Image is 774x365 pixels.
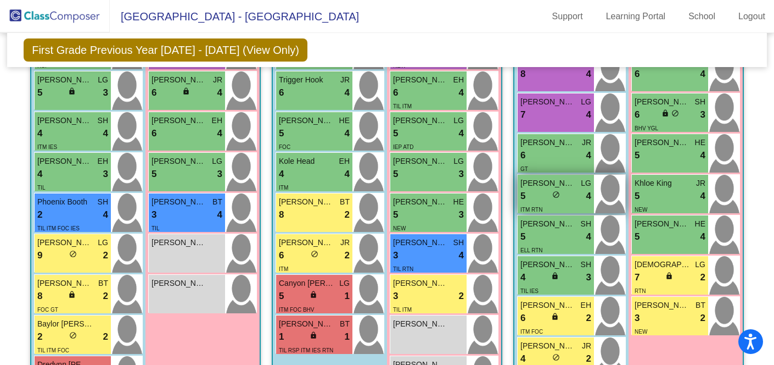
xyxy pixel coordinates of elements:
[520,96,575,108] span: [PERSON_NAME]
[152,126,156,141] span: 6
[393,144,413,150] span: IEP ATD
[459,167,464,181] span: 3
[696,300,705,311] span: BT
[520,67,525,81] span: 8
[700,108,705,122] span: 3
[213,74,222,86] span: JR
[581,259,591,270] span: SH
[37,144,57,150] span: ITM IES
[581,178,591,189] span: LG
[695,218,705,230] span: HE
[37,237,92,248] span: [PERSON_NAME]
[103,208,108,222] span: 4
[152,115,206,126] span: [PERSON_NAME]
[279,196,334,208] span: [PERSON_NAME]
[37,167,42,181] span: 4
[551,272,559,280] span: lock
[110,8,359,25] span: [GEOGRAPHIC_DATA] - [GEOGRAPHIC_DATA]
[152,278,206,289] span: [PERSON_NAME]
[310,331,317,339] span: lock
[279,347,333,353] span: TIL RSP ITM IES RTN
[103,289,108,303] span: 2
[37,307,58,313] span: FOC GT
[635,125,658,131] span: BHV YGL
[217,126,222,141] span: 4
[582,137,591,148] span: JR
[597,8,675,25] a: Learning Portal
[212,156,222,167] span: LG
[37,278,92,289] span: [PERSON_NAME]
[520,311,525,325] span: 6
[586,230,591,244] span: 4
[217,167,222,181] span: 3
[586,311,591,325] span: 2
[152,74,206,86] span: [PERSON_NAME]
[103,86,108,100] span: 3
[552,191,560,198] span: do_not_disturb_alt
[152,156,206,167] span: [PERSON_NAME]
[520,108,525,122] span: 7
[695,137,705,148] span: HE
[730,8,774,25] a: Logout
[635,270,640,285] span: 7
[635,189,640,203] span: 5
[520,300,575,311] span: [PERSON_NAME]
[695,96,705,108] span: SH
[37,126,42,141] span: 4
[279,318,334,330] span: [PERSON_NAME]
[393,156,448,167] span: [PERSON_NAME]
[339,156,350,167] span: EH
[520,259,575,270] span: [PERSON_NAME]
[37,318,92,330] span: Baylor [PERSON_NAME]
[279,126,284,141] span: 5
[37,225,80,231] span: TIL ITM FOC IES
[393,307,412,313] span: TIL ITM
[586,108,591,122] span: 4
[103,248,108,263] span: 2
[696,178,705,189] span: JR
[586,270,591,285] span: 3
[152,167,156,181] span: 5
[279,156,334,167] span: Kole Head
[393,248,398,263] span: 3
[700,270,705,285] span: 2
[345,86,350,100] span: 4
[635,288,646,294] span: RTN
[453,237,464,248] span: SH
[453,196,464,208] span: HE
[635,148,640,163] span: 5
[393,225,406,231] span: NEW
[103,330,108,344] span: 2
[37,208,42,222] span: 2
[152,237,206,248] span: [PERSON_NAME]
[393,103,412,109] span: TIL ITM
[98,278,108,289] span: BT
[520,270,525,285] span: 4
[98,237,108,248] span: LG
[279,266,288,272] span: ITM
[671,109,679,117] span: do_not_disturb_alt
[98,115,108,126] span: SH
[586,189,591,203] span: 4
[700,311,705,325] span: 2
[552,353,560,361] span: do_not_disturb_alt
[24,38,307,62] span: First Grade Previous Year [DATE] - [DATE] (View Only)
[37,330,42,344] span: 2
[340,196,350,208] span: BT
[635,329,647,335] span: NEW
[182,87,190,95] span: lock
[635,300,689,311] span: [PERSON_NAME]
[152,86,156,100] span: 6
[279,278,334,289] span: Canyon [PERSON_NAME]
[98,196,108,208] span: SH
[279,330,284,344] span: 1
[37,347,69,353] span: TIL ITM FOC
[345,248,350,263] span: 2
[37,63,49,69] span: RSP
[345,289,350,303] span: 1
[152,196,206,208] span: [PERSON_NAME]
[635,137,689,148] span: [PERSON_NAME]
[217,86,222,100] span: 4
[69,250,77,258] span: do_not_disturb_alt
[393,208,398,222] span: 5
